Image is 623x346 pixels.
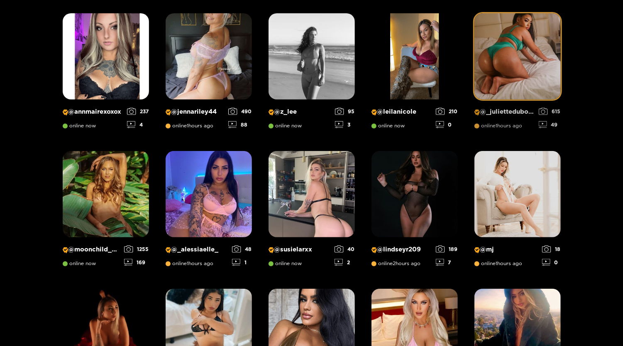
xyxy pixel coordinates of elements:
div: 48 [232,246,252,253]
div: 1 [232,259,252,266]
span: online 1 hours ago [166,261,214,266]
div: 210 [436,108,458,115]
a: Creator Profile Image: jennariley44@jennariley44online1hours ago49088 [166,13,252,134]
img: Creator Profile Image: leilanicole [371,13,458,100]
p: @ mj [474,246,538,253]
p: @ _juliettedubose [474,108,535,116]
p: @ jennariley44 [166,108,224,116]
img: Creator Profile Image: annmairexoxox [63,13,149,100]
span: online 1 hours ago [474,123,523,129]
span: online now [269,123,302,129]
a: Creator Profile Image: susielarxx@susielarxxonline now402 [269,151,355,272]
span: online 2 hours ago [371,261,421,266]
span: online 1 hours ago [474,261,523,266]
img: Creator Profile Image: moonchild_movement [63,151,149,237]
img: Creator Profile Image: _alessiaelle_ [166,151,252,237]
img: Creator Profile Image: _juliettedubose [474,13,561,100]
div: 3 [335,121,355,128]
a: Creator Profile Image: leilanicole@leilanicoleonline now2100 [371,13,458,134]
div: 169 [124,259,149,266]
div: 4 [127,121,149,128]
p: @ annmairexoxox [63,108,123,116]
div: 490 [228,108,252,115]
img: Creator Profile Image: susielarxx [269,151,355,237]
div: 40 [335,246,355,253]
div: 0 [542,259,561,266]
span: online now [63,261,96,266]
div: 2 [335,259,355,266]
div: 237 [127,108,149,115]
span: online now [269,261,302,266]
a: Creator Profile Image: lindseyr209@lindseyr209online2hours ago1897 [371,151,458,272]
p: @ z_lee [269,108,331,116]
img: Creator Profile Image: mj [474,151,561,237]
div: 615 [539,108,561,115]
span: online now [63,123,96,129]
p: @ _alessiaelle_ [166,246,228,253]
a: Creator Profile Image: _juliettedubose@_julietteduboseonline1hours ago61549 [474,13,561,134]
div: 7 [436,259,458,266]
div: 49 [539,121,561,128]
img: Creator Profile Image: lindseyr209 [371,151,458,237]
a: Creator Profile Image: moonchild_movement@moonchild_movementonline now1255169 [63,151,149,272]
p: @ susielarxx [269,246,330,253]
img: Creator Profile Image: jennariley44 [166,13,252,100]
a: Creator Profile Image: _alessiaelle_@_alessiaelle_online1hours ago481 [166,151,252,272]
p: @ leilanicole [371,108,432,116]
img: Creator Profile Image: z_lee [269,13,355,100]
div: 1255 [124,246,149,253]
span: online now [371,123,405,129]
div: 18 [542,246,561,253]
a: Creator Profile Image: annmairexoxox@annmairexoxoxonline now2374 [63,13,149,134]
a: Creator Profile Image: mj@mjonline1hours ago180 [474,151,561,272]
a: Creator Profile Image: z_lee@z_leeonline now953 [269,13,355,134]
p: @ moonchild_movement [63,246,120,253]
div: 189 [436,246,458,253]
div: 88 [228,121,252,128]
span: online 1 hours ago [166,123,214,129]
p: @ lindseyr209 [371,246,432,253]
div: 95 [335,108,355,115]
div: 0 [436,121,458,128]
